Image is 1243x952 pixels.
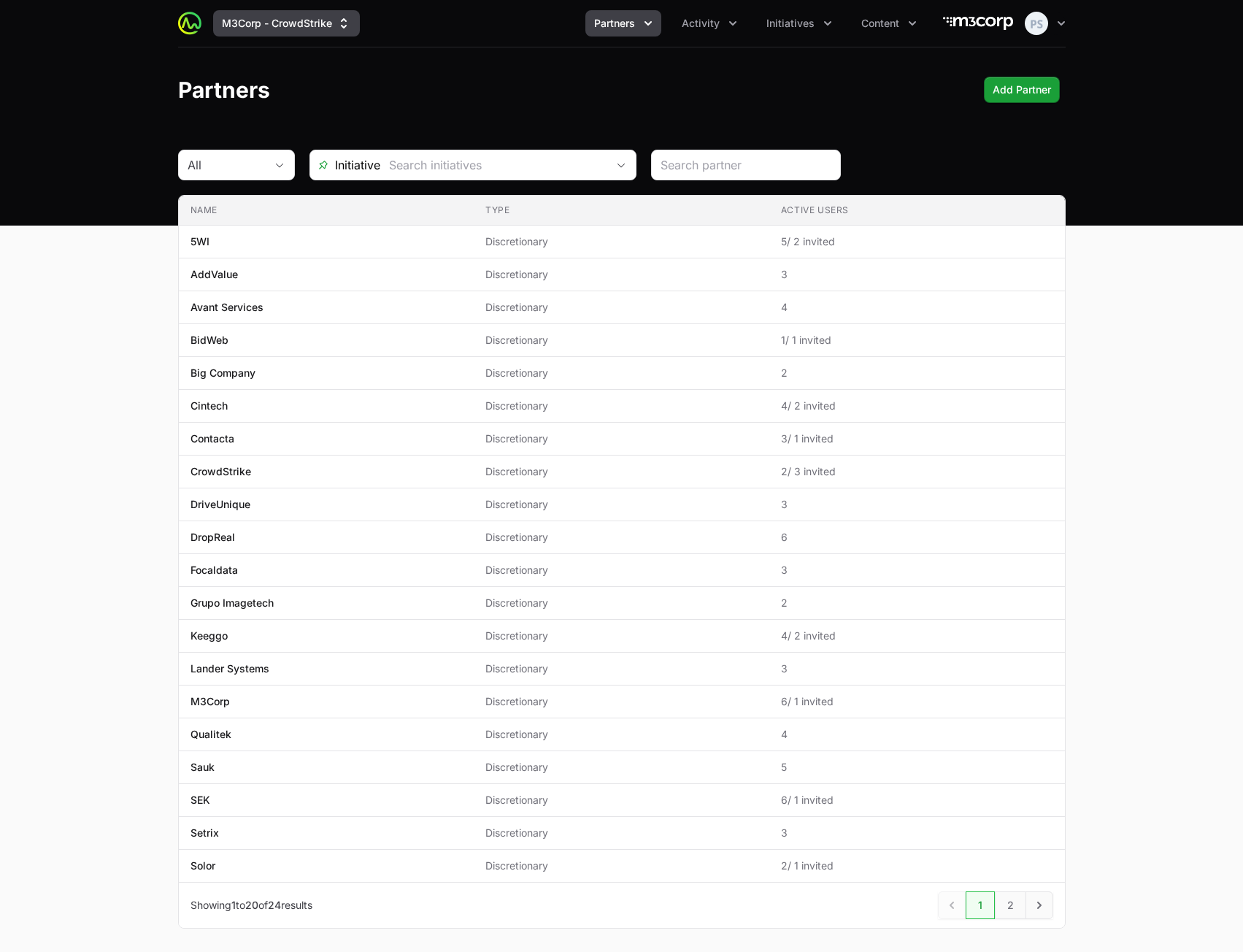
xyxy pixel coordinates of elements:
span: Discretionary [485,497,758,512]
button: Content [853,10,925,37]
span: Initiative [310,156,380,174]
span: 20 [245,899,258,911]
button: Initiatives [758,10,841,37]
p: Big Company [191,366,255,380]
span: Discretionary [485,234,758,249]
span: Discretionary [485,300,758,315]
span: 1 [231,899,236,911]
p: Grupo Imagetech [191,596,274,610]
span: 24 [268,899,281,911]
div: Main navigation [201,10,925,37]
span: Discretionary [485,760,758,775]
a: Next [1025,891,1053,919]
button: Partners [585,10,661,37]
h1: Partners [178,77,270,103]
div: Supplier switch menu [213,10,360,37]
span: 4 / 2 invited [781,399,1053,413]
span: Activity [682,16,720,31]
span: Discretionary [485,431,758,446]
span: 3 [781,661,1053,676]
p: BidWeb [191,333,228,348]
span: Discretionary [485,464,758,479]
span: Initiatives [766,16,815,31]
span: Partners [594,16,635,31]
button: Add Partner [984,77,1060,103]
p: Avant Services [191,300,263,315]
p: Qualitek [191,727,231,742]
div: Primary actions [984,77,1060,103]
p: Solor [191,859,215,873]
p: Showing to of results [191,898,312,913]
span: Discretionary [485,694,758,709]
button: All [179,150,294,180]
button: M3Corp - CrowdStrike [213,10,360,37]
p: CrowdStrike [191,464,251,479]
span: Discretionary [485,366,758,380]
span: Discretionary [485,333,758,348]
div: Content menu [853,10,925,37]
span: Discretionary [485,399,758,413]
p: DropReal [191,530,235,545]
span: 6 / 1 invited [781,793,1053,807]
span: 3 [781,497,1053,512]
p: DriveUnique [191,497,250,512]
th: Active Users [769,196,1065,226]
span: 3 [781,563,1053,577]
p: Contacta [191,431,234,446]
span: 6 / 1 invited [781,694,1053,709]
p: Keeggo [191,629,228,643]
div: Initiatives menu [758,10,841,37]
p: Focaldata [191,563,238,577]
img: ActivitySource [178,12,201,35]
input: Search initiatives [380,150,607,180]
span: Discretionary [485,661,758,676]
p: Sauk [191,760,215,775]
p: 5WI [191,234,209,249]
span: Discretionary [485,563,758,577]
span: Discretionary [485,267,758,282]
button: Activity [673,10,746,37]
span: 3 [781,826,1053,840]
p: AddValue [191,267,238,282]
p: Lander Systems [191,661,269,676]
span: 5 / 2 invited [781,234,1053,249]
span: 3 / 1 invited [781,431,1053,446]
div: Partners menu [585,10,661,37]
th: Name [179,196,474,226]
span: 4 [781,727,1053,742]
span: 2 / 1 invited [781,859,1053,873]
span: 6 [781,530,1053,545]
span: 5 [781,760,1053,775]
img: M3Corp [943,9,1013,38]
a: 2 [995,891,1026,919]
span: 4 [781,300,1053,315]
a: 1 [966,891,995,919]
th: Type [474,196,769,226]
p: Cintech [191,399,228,413]
div: All [188,156,265,174]
span: Content [861,16,899,31]
span: Discretionary [485,629,758,643]
span: 2 [781,596,1053,610]
div: Activity menu [673,10,746,37]
span: 2 / 3 invited [781,464,1053,479]
span: Discretionary [485,826,758,840]
span: Discretionary [485,596,758,610]
span: 3 [781,267,1053,282]
span: 2 [781,366,1053,380]
span: Add Partner [993,81,1051,99]
span: Discretionary [485,727,758,742]
input: Search partner [661,156,831,174]
span: Discretionary [485,859,758,873]
span: Discretionary [485,530,758,545]
div: Open [607,150,636,180]
p: Setrix [191,826,219,840]
img: Peter Spillane [1025,12,1048,35]
span: 1 / 1 invited [781,333,1053,348]
span: 4 / 2 invited [781,629,1053,643]
span: Discretionary [485,793,758,807]
p: SEK [191,793,210,807]
p: M3Corp [191,694,230,709]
